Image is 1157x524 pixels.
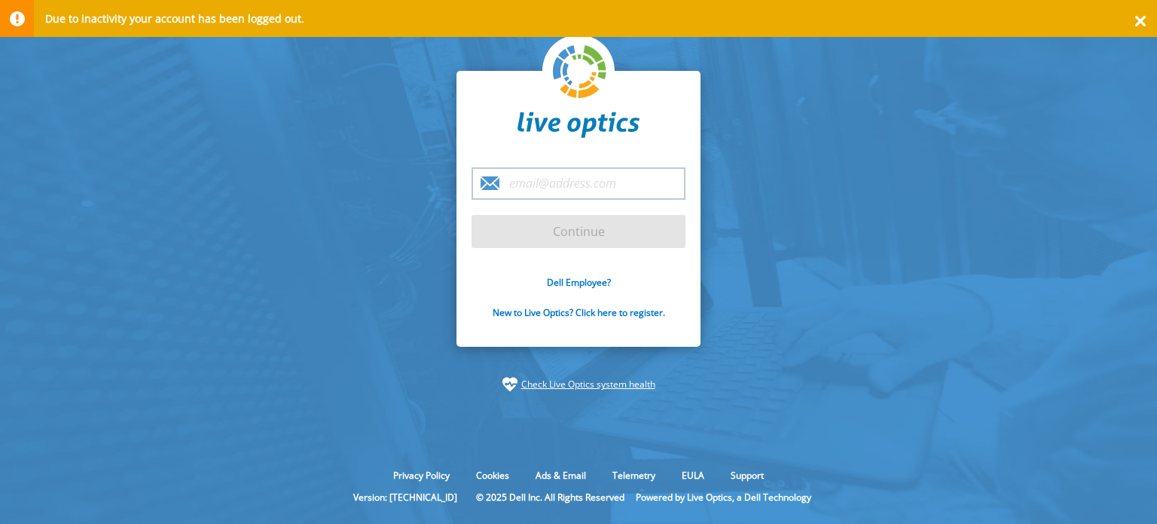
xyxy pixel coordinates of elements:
li: Version: [TECHNICAL_ID] [346,491,465,504]
a: Check Live Optics system health [521,377,655,392]
img: liveoptics-word.svg [517,112,640,139]
a: Dell Employee? [547,276,611,289]
a: Telemetry [601,469,667,482]
a: New to Live Optics? Click here to register. [493,306,665,319]
a: EULA [670,469,716,482]
a: Privacy Policy [382,469,461,482]
li: © 2025 Dell Inc. All Rights Reserved [469,491,632,504]
a: Support [719,469,775,482]
a: Ads & Email [524,469,597,482]
img: status-check-icon.svg [502,377,517,392]
input: email@address.com [472,167,685,200]
a: Cookies [465,469,520,482]
img: liveoptics-logo.svg [553,45,607,100]
li: Powered by Live Optics, a Dell Technology [636,491,811,504]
